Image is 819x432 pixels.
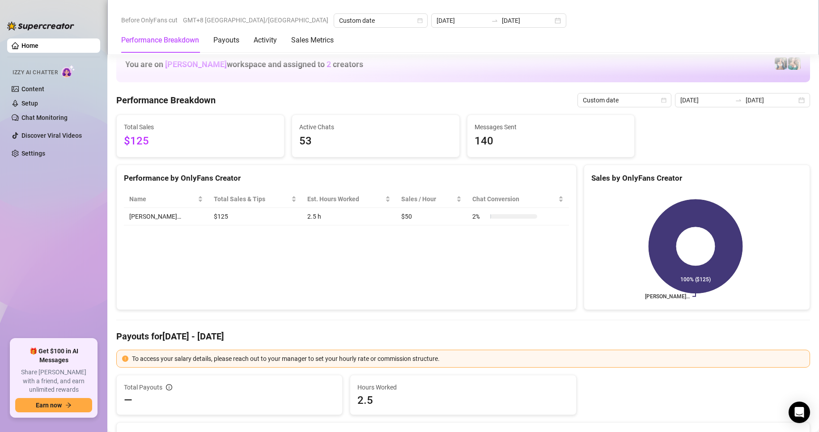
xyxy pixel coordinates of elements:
span: Custom date [583,93,666,107]
span: 2.5 [357,393,569,407]
th: Total Sales & Tips [208,191,302,208]
span: info-circle [166,384,172,390]
div: Open Intercom Messenger [789,402,810,423]
div: Activity [254,35,277,46]
span: Share [PERSON_NAME] with a friend, and earn unlimited rewards [15,368,92,394]
span: to [491,17,498,24]
input: Start date [680,95,731,105]
h4: Performance Breakdown [116,94,216,106]
td: $125 [208,208,302,225]
th: Chat Conversion [467,191,569,208]
a: Setup [21,100,38,107]
div: Performance Breakdown [121,35,199,46]
button: Earn nowarrow-right [15,398,92,412]
span: Name [129,194,196,204]
a: Chat Monitoring [21,114,68,121]
div: Payouts [213,35,239,46]
a: Settings [21,150,45,157]
span: 140 [475,133,628,150]
a: Home [21,42,38,49]
span: Chat Conversion [472,194,556,204]
span: 53 [299,133,452,150]
input: Start date [437,16,488,25]
div: Performance by OnlyFans Creator [124,172,569,184]
span: swap-right [491,17,498,24]
img: Katy [775,57,787,70]
text: [PERSON_NAME]… [645,293,690,300]
img: AI Chatter [61,65,75,78]
span: calendar [661,97,666,103]
div: Sales Metrics [291,35,334,46]
span: Total Sales & Tips [214,194,289,204]
span: Active Chats [299,122,452,132]
td: 2.5 h [302,208,396,225]
span: Izzy AI Chatter [13,68,58,77]
span: to [735,97,742,104]
span: 2 [327,59,331,69]
div: Est. Hours Worked [307,194,383,204]
h1: You are on workspace and assigned to creators [125,59,363,69]
a: Content [21,85,44,93]
span: exclamation-circle [122,356,128,362]
span: Total Sales [124,122,277,132]
td: [PERSON_NAME]… [124,208,208,225]
img: Zaddy [788,57,801,70]
span: calendar [417,18,423,23]
span: 2 % [472,212,487,221]
span: Before OnlyFans cut [121,13,178,27]
h4: Payouts for [DATE] - [DATE] [116,330,810,343]
a: Discover Viral Videos [21,132,82,139]
div: Sales by OnlyFans Creator [591,172,802,184]
div: To access your salary details, please reach out to your manager to set your hourly rate or commis... [132,354,804,364]
span: — [124,393,132,407]
span: 🎁 Get $100 in AI Messages [15,347,92,364]
th: Name [124,191,208,208]
input: End date [746,95,797,105]
input: End date [502,16,553,25]
span: $125 [124,133,277,150]
span: Messages Sent [475,122,628,132]
td: $50 [396,208,467,225]
span: arrow-right [65,402,72,408]
th: Sales / Hour [396,191,467,208]
span: swap-right [735,97,742,104]
img: logo-BBDzfeDw.svg [7,21,74,30]
span: GMT+8 [GEOGRAPHIC_DATA]/[GEOGRAPHIC_DATA] [183,13,328,27]
span: Earn now [36,402,62,409]
span: [PERSON_NAME] [165,59,227,69]
span: Sales / Hour [401,194,454,204]
span: Hours Worked [357,382,569,392]
span: Custom date [339,14,422,27]
span: Total Payouts [124,382,162,392]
